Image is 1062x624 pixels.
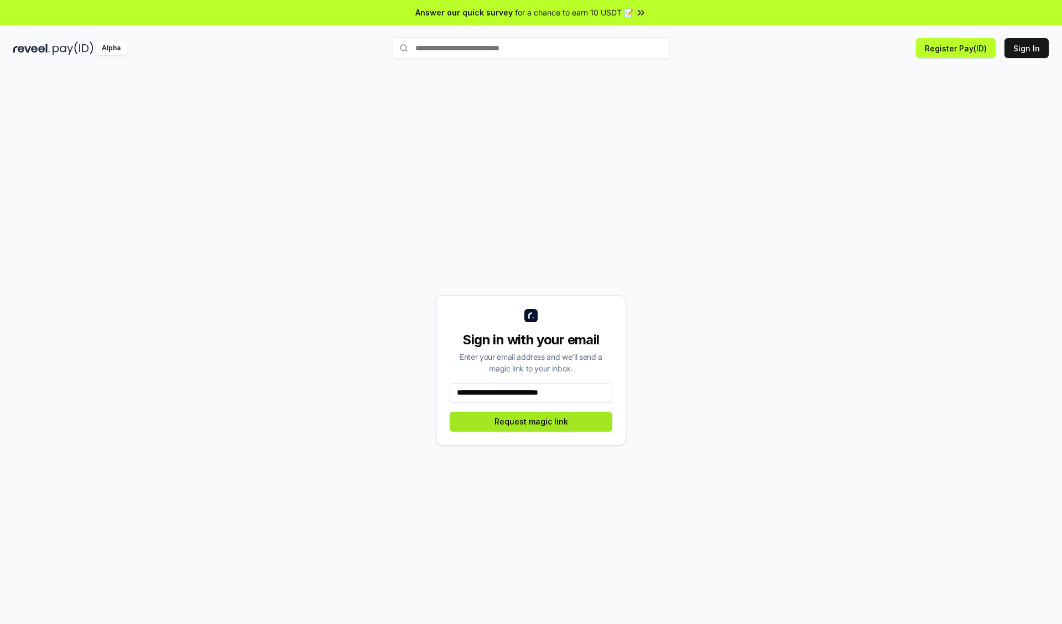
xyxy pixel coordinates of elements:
span: for a chance to earn 10 USDT 📝 [515,7,633,18]
button: Sign In [1004,38,1049,58]
img: pay_id [53,41,93,55]
button: Register Pay(ID) [916,38,996,58]
span: Answer our quick survey [415,7,513,18]
img: reveel_dark [13,41,50,55]
div: Alpha [96,41,127,55]
img: logo_small [524,309,538,322]
button: Request magic link [450,412,612,432]
div: Enter your email address and we’ll send a magic link to your inbox. [450,351,612,374]
div: Sign in with your email [450,331,612,349]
